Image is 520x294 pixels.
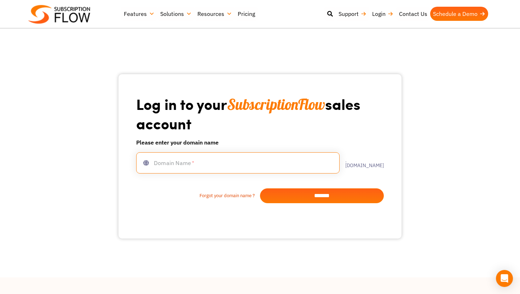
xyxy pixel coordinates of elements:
[136,95,384,133] h1: Log in to your sales account
[136,192,260,199] a: Forgot your domain name ?
[396,7,430,21] a: Contact Us
[369,7,396,21] a: Login
[340,158,384,168] label: .[DOMAIN_NAME]
[336,7,369,21] a: Support
[28,5,90,24] img: Subscriptionflow
[430,7,488,21] a: Schedule a Demo
[235,7,258,21] a: Pricing
[496,270,513,287] div: Open Intercom Messenger
[227,95,325,114] span: SubscriptionFlow
[195,7,235,21] a: Resources
[136,138,384,147] h6: Please enter your domain name
[157,7,195,21] a: Solutions
[121,7,157,21] a: Features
